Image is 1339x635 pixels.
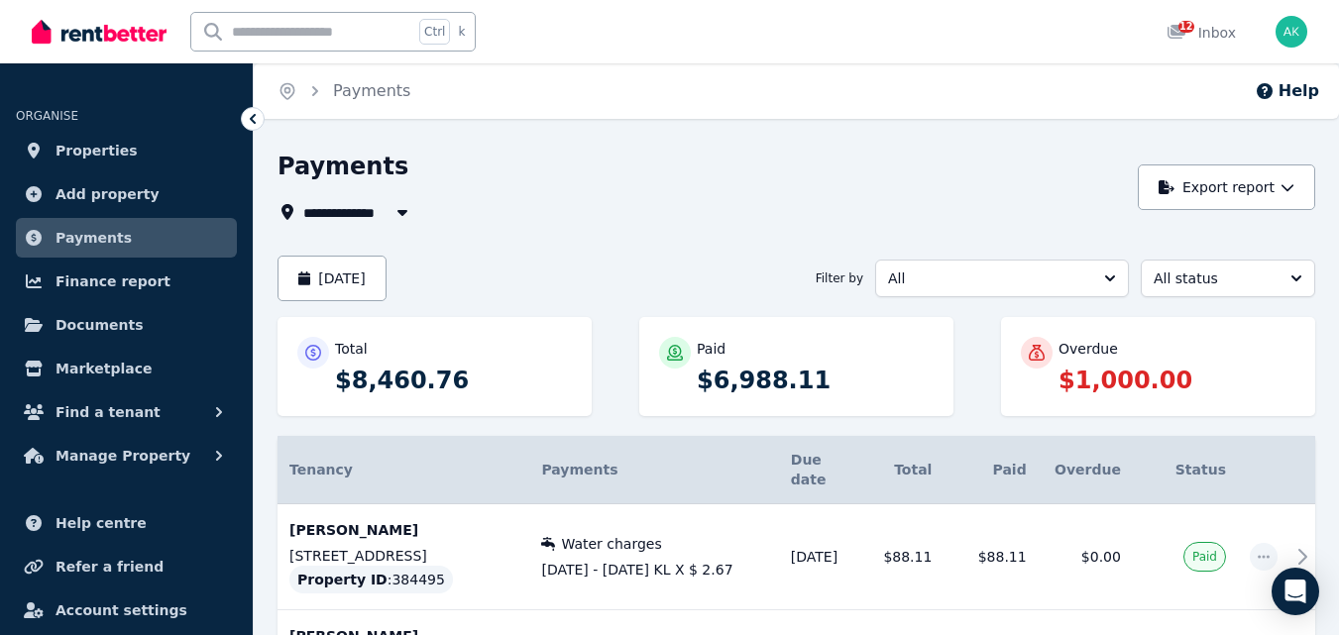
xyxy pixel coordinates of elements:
span: Water charges [561,534,661,554]
div: Open Intercom Messenger [1272,568,1319,615]
button: Help [1255,79,1319,103]
h1: Payments [278,151,408,182]
p: $1,000.00 [1059,365,1295,396]
a: Finance report [16,262,237,301]
span: [DATE] - [DATE] KL X $ 2.67 [541,560,766,580]
td: [DATE] [779,504,849,610]
th: Due date [779,436,849,504]
span: Finance report [56,269,170,293]
td: $88.11 [944,504,1038,610]
span: k [458,24,465,40]
a: Add property [16,174,237,214]
span: Marketplace [56,357,152,380]
span: Property ID [297,570,388,589]
th: Paid [944,436,1038,504]
span: All status [1154,268,1275,288]
button: Find a tenant [16,392,237,432]
span: All [888,268,1088,288]
span: Ctrl [419,19,450,45]
div: Inbox [1167,23,1236,43]
a: Payments [333,81,410,100]
nav: Breadcrumb [254,63,434,119]
span: Payments [56,226,132,250]
span: Payments [541,462,617,477]
p: [STREET_ADDRESS] [289,546,517,566]
img: Azad Kalam [1276,16,1307,48]
span: Add property [56,182,160,206]
span: Manage Property [56,444,190,468]
button: Manage Property [16,436,237,476]
th: Total [849,436,944,504]
span: Properties [56,139,138,162]
th: Status [1133,436,1238,504]
p: Total [335,339,368,359]
p: $8,460.76 [335,365,572,396]
th: Tenancy [278,436,529,504]
p: Overdue [1059,339,1118,359]
a: Payments [16,218,237,258]
button: Export report [1138,164,1315,210]
button: All status [1141,260,1315,297]
a: Properties [16,131,237,170]
span: 12 [1178,21,1194,33]
img: RentBetter [32,17,167,47]
span: Refer a friend [56,555,164,579]
span: Account settings [56,598,187,622]
a: Help centre [16,503,237,543]
a: Documents [16,305,237,345]
span: Find a tenant [56,400,161,424]
p: [PERSON_NAME] [289,520,517,540]
p: Paid [697,339,725,359]
span: Filter by [816,270,863,286]
span: $0.00 [1081,549,1121,565]
span: Help centre [56,511,147,535]
div: : 384495 [289,566,453,593]
a: Refer a friend [16,547,237,586]
span: Paid [1192,549,1217,565]
a: Account settings [16,590,237,630]
span: Documents [56,313,144,337]
th: Overdue [1039,436,1133,504]
button: [DATE] [278,256,387,301]
td: $88.11 [849,504,944,610]
a: Marketplace [16,349,237,388]
button: All [875,260,1129,297]
span: ORGANISE [16,109,78,123]
p: $6,988.11 [697,365,934,396]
